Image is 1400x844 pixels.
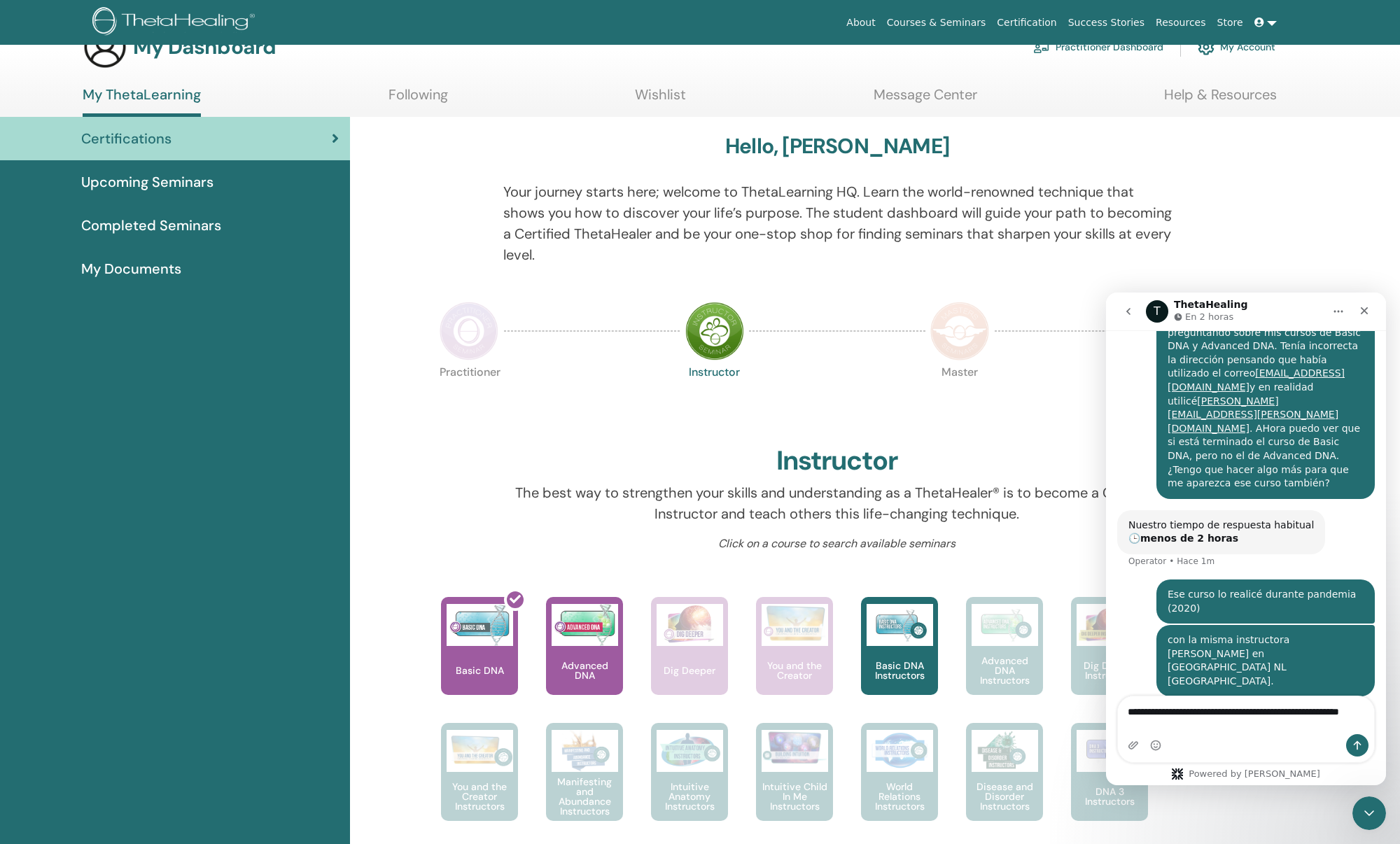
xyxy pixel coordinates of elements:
img: Instructor [685,302,744,360]
img: Dig Deeper Instructors [1077,604,1143,646]
p: Dig Deeper [658,666,721,675]
img: Master [930,302,989,360]
img: You and the Creator [762,604,828,642]
span: Completed Seminars [81,215,221,236]
img: Advanced DNA [552,604,618,646]
h3: My Dashboard [133,34,276,59]
p: Advanced DNA Instructors [966,656,1043,685]
p: World Relations Instructors [861,782,938,811]
img: generic-user-icon.jpg [83,24,127,69]
a: Courses & Seminars [881,10,992,36]
p: Master [930,367,989,425]
p: Advanced DNA [546,661,623,680]
p: Manifesting and Abundance Instructors [546,777,623,816]
iframe: Intercom live chat [1106,293,1386,785]
img: World Relations Instructors [867,730,933,772]
a: Basic DNA Basic DNA [441,597,518,723]
h2: Instructor [776,445,899,477]
img: Basic DNA Instructors [867,604,933,646]
span: Upcoming Seminars [81,171,213,192]
p: Intuitive Child In Me Instructors [756,782,833,811]
img: DNA 3 Instructors [1077,730,1143,772]
a: Success Stories [1063,10,1150,36]
p: You and the Creator [756,661,833,680]
img: Disease and Disorder Instructors [972,730,1038,772]
a: About [841,10,881,36]
span: My Documents [81,258,181,279]
a: Help & Resources [1164,86,1277,113]
a: My Account [1198,31,1275,62]
img: Basic DNA [447,604,513,646]
p: You and the Creator Instructors [441,782,518,811]
a: Practitioner Dashboard [1033,31,1163,62]
p: The best way to strengthen your skills and understanding as a ThetaHealer® is to become a Certifi... [503,482,1172,524]
p: Click on a course to search available seminars [503,535,1172,552]
a: Advanced DNA Instructors Advanced DNA Instructors [966,597,1043,723]
p: Intuitive Anatomy Instructors [651,782,728,811]
img: cog.svg [1198,35,1214,59]
a: Dig Deeper Dig Deeper [651,597,728,723]
a: Resources [1150,10,1212,36]
p: Dig Deeper Instructors [1071,661,1148,680]
p: Basic DNA Instructors [861,661,938,680]
img: logo.png [92,7,260,38]
img: Manifesting and Abundance Instructors [552,730,618,772]
img: Practitioner [440,302,498,360]
a: Advanced DNA Advanced DNA [546,597,623,723]
a: Certification [991,10,1062,36]
a: Message Center [874,86,977,113]
img: Intuitive Child In Me Instructors [762,730,828,764]
a: Store [1212,10,1249,36]
span: Certifications [81,128,171,149]
a: Dig Deeper Instructors Dig Deeper Instructors [1071,597,1148,723]
img: Intuitive Anatomy Instructors [657,730,723,772]
img: Advanced DNA Instructors [972,604,1038,646]
a: Wishlist [635,86,686,113]
a: Following [388,86,448,113]
h3: Hello, [PERSON_NAME] [725,134,949,159]
a: Basic DNA Instructors Basic DNA Instructors [861,597,938,723]
p: DNA 3 Instructors [1071,787,1148,806]
p: Instructor [685,367,744,425]
p: Your journey starts here; welcome to ThetaLearning HQ. Learn the world-renowned technique that sh... [503,181,1172,265]
a: My ThetaLearning [83,86,201,117]
a: You and the Creator You and the Creator [756,597,833,723]
p: Disease and Disorder Instructors [966,782,1043,811]
p: Practitioner [440,367,498,425]
img: chalkboard-teacher.svg [1033,41,1050,53]
iframe: Intercom live chat [1352,796,1386,830]
img: Dig Deeper [657,604,723,646]
img: You and the Creator Instructors [447,730,513,772]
